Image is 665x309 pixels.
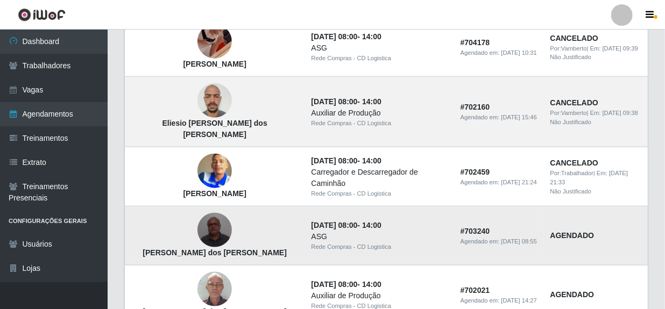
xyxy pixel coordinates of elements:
div: Auxiliar de Produção [311,107,447,119]
strong: [PERSON_NAME] [183,60,246,68]
time: [DATE] 08:00 [311,97,357,106]
div: Agendado em: [461,296,537,305]
strong: # 702160 [461,103,490,111]
div: | Em: [550,109,641,118]
div: Agendado em: [461,113,537,122]
time: [DATE] 08:00 [311,156,357,165]
time: 14:00 [362,32,381,41]
time: [DATE] 21:24 [501,179,537,185]
time: [DATE] 08:55 [501,238,537,245]
strong: # 702459 [461,168,490,176]
strong: # 704178 [461,38,490,47]
div: Não Justificado [550,118,641,127]
time: [DATE] 15:46 [501,114,537,120]
div: Carregador e Descarregador de Caminhão [311,167,447,189]
div: Não Justificado [550,53,641,62]
img: Mikaécio da Silva Nascimento [197,141,232,202]
div: ASG [311,231,447,242]
strong: - [311,280,381,289]
strong: Eliesio [PERSON_NAME] dos [PERSON_NAME] [162,119,267,139]
div: Rede Compras - CD Logistica [311,189,447,198]
time: 14:00 [362,280,381,289]
strong: CANCELADO [550,159,598,167]
time: [DATE] 14:27 [501,297,537,304]
div: Rede Compras - CD Logistica [311,242,447,251]
strong: - [311,156,381,165]
strong: CANCELADO [550,34,598,42]
span: Por: Vamberto [550,45,587,52]
strong: AGENDADO [550,290,595,299]
strong: CANCELADO [550,98,598,107]
time: [DATE] 09:39 [603,45,638,52]
img: Eliesio Braga dos Santos Junior [197,78,232,124]
span: Por: Trabalhador [550,170,593,176]
div: Agendado em: [461,237,537,246]
img: Severino Ramos dos Santos [197,207,232,253]
time: [DATE] 08:00 [311,221,357,229]
img: CoreUI Logo [18,8,66,21]
time: [DATE] 09:38 [603,110,638,116]
strong: - [311,32,381,41]
div: | Em: [550,169,641,187]
div: Rede Compras - CD Logistica [311,54,447,63]
time: [DATE] 08:00 [311,32,357,41]
strong: - [311,221,381,229]
time: [DATE] 10:31 [501,49,537,56]
div: Rede Compras - CD Logistica [311,119,447,128]
span: Por: Vamberto [550,110,587,116]
div: ASG [311,42,447,54]
time: 14:00 [362,221,381,229]
strong: AGENDADO [550,231,595,240]
strong: [PERSON_NAME] dos [PERSON_NAME] [143,248,287,257]
div: Agendado em: [461,178,537,187]
div: Auxiliar de Produção [311,290,447,301]
time: 14:00 [362,97,381,106]
div: Não Justificado [550,187,641,196]
strong: [PERSON_NAME] [183,189,246,198]
strong: - [311,97,381,106]
time: 14:00 [362,156,381,165]
time: [DATE] 21:33 [550,170,628,185]
strong: # 702021 [461,286,490,294]
div: Agendado em: [461,48,537,58]
time: [DATE] 08:00 [311,280,357,289]
img: Arinaldo Ferreira Henriques [197,11,232,73]
div: | Em: [550,44,641,53]
strong: # 703240 [461,227,490,235]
